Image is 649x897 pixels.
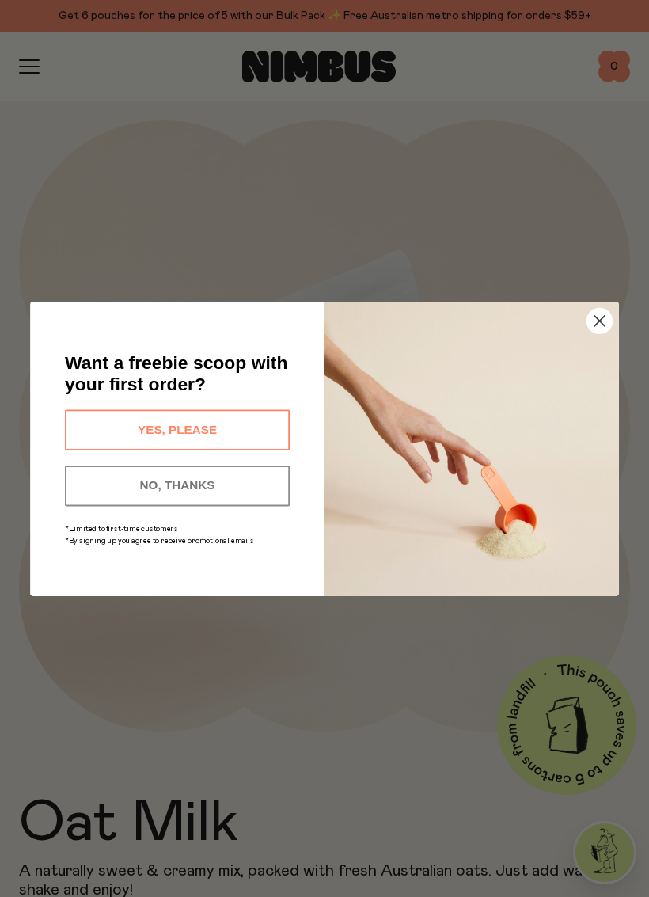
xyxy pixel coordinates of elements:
[65,409,290,450] button: YES, PLEASE
[586,307,613,333] button: Close dialog
[65,352,287,393] span: Want a freebie scoop with your first order?
[324,302,619,596] img: c0d45117-8e62-4a02-9742-374a5db49d45.jpeg
[65,465,290,505] button: NO, THANKS
[65,537,253,545] span: *By signing up you agree to receive promotional emails
[65,525,178,533] span: *Limited to first-time customers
